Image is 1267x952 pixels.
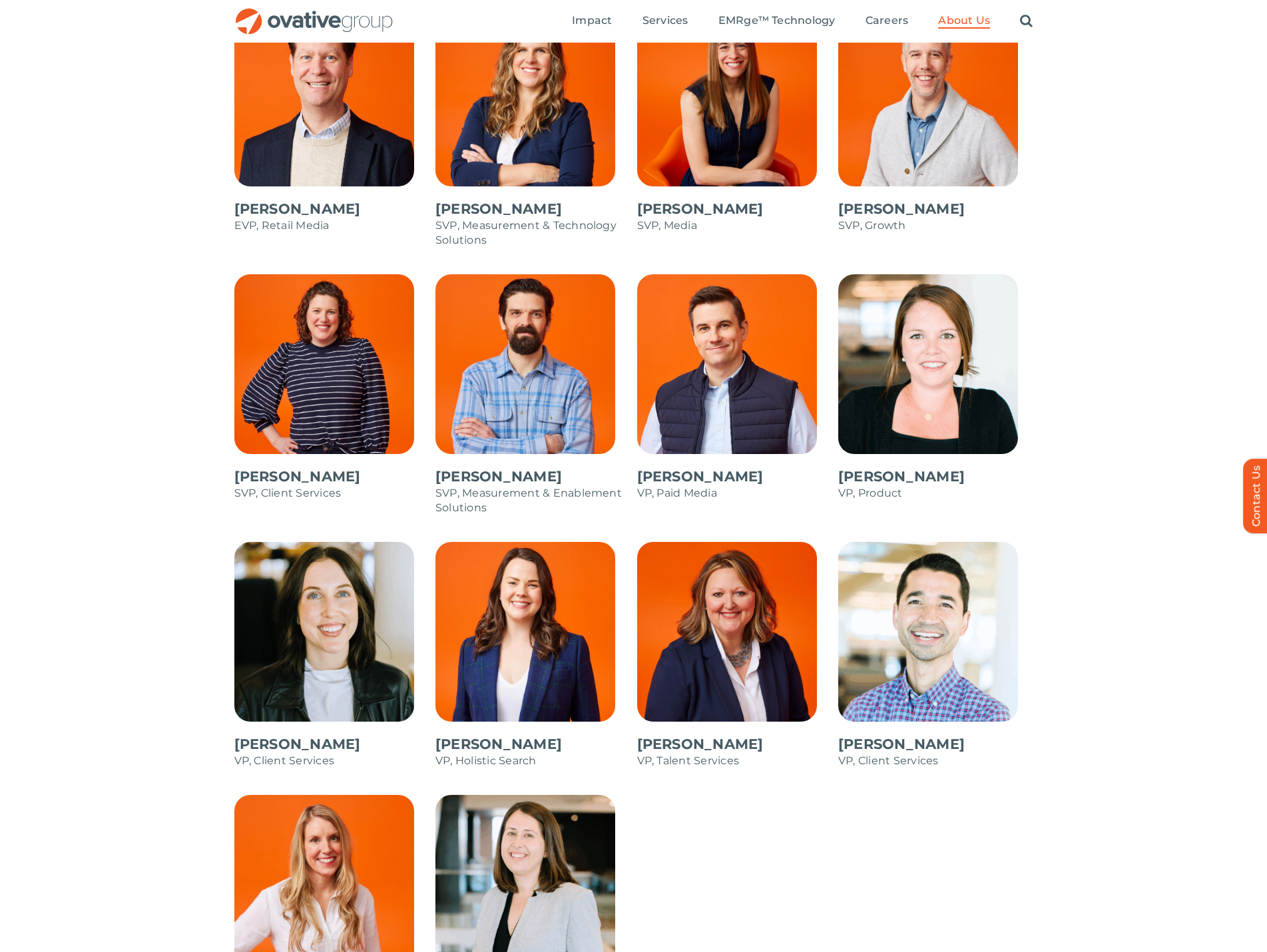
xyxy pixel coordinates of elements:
[572,14,612,29] a: Impact
[718,14,836,29] a: EMRge™ Technology
[572,14,612,27] span: Impact
[642,14,688,27] span: Services
[718,14,836,27] span: EMRge™ Technology
[938,14,990,29] a: About Us
[1020,14,1033,29] a: Search
[866,14,909,27] span: Careers
[938,14,990,27] span: About Us
[642,14,688,29] a: Services
[866,14,909,29] a: Careers
[234,7,394,19] a: OG_Full_horizontal_RGB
